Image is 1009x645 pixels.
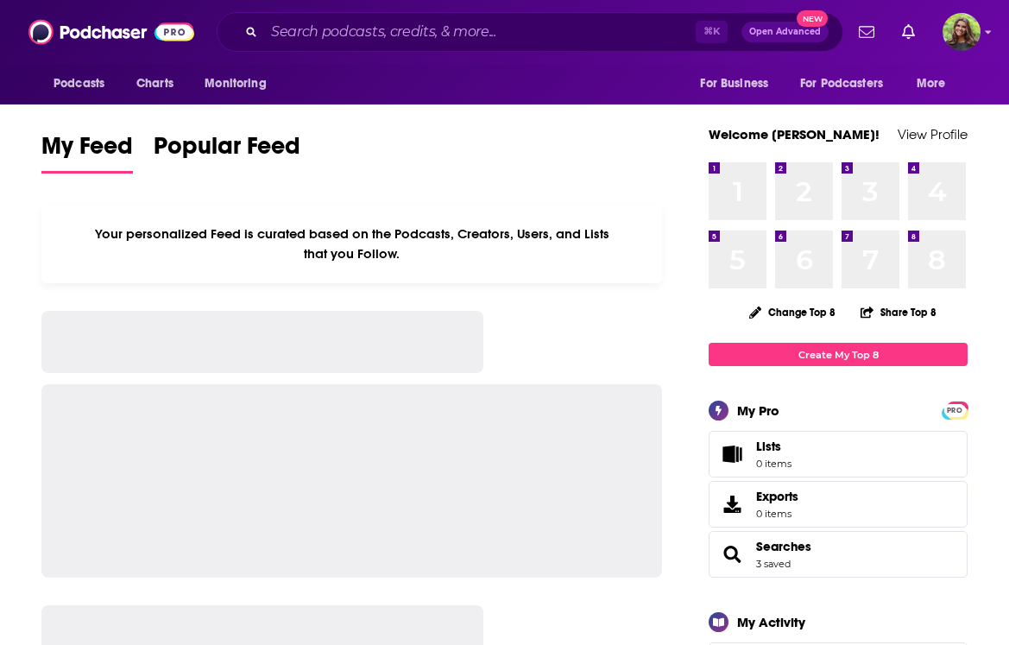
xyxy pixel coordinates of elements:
[749,28,821,36] span: Open Advanced
[41,67,127,100] button: open menu
[852,17,881,47] a: Show notifications dropdown
[756,539,811,554] a: Searches
[709,126,880,142] a: Welcome [PERSON_NAME]!
[709,343,968,366] a: Create My Top 8
[860,295,937,329] button: Share Top 8
[709,431,968,477] a: Lists
[205,72,266,96] span: Monitoring
[700,72,768,96] span: For Business
[696,21,728,43] span: ⌘ K
[756,439,781,454] span: Lists
[898,126,968,142] a: View Profile
[944,403,965,416] a: PRO
[154,131,300,171] span: Popular Feed
[739,301,846,323] button: Change Top 8
[28,16,194,48] img: Podchaser - Follow, Share and Rate Podcasts
[192,67,288,100] button: open menu
[217,12,843,52] div: Search podcasts, credits, & more...
[943,13,981,51] span: Logged in as reagan34226
[895,17,922,47] a: Show notifications dropdown
[737,614,805,630] div: My Activity
[264,18,696,46] input: Search podcasts, credits, & more...
[943,13,981,51] img: User Profile
[41,131,133,174] a: My Feed
[756,439,791,454] span: Lists
[709,481,968,528] a: Exports
[715,492,749,516] span: Exports
[54,72,104,96] span: Podcasts
[136,72,173,96] span: Charts
[154,131,300,174] a: Popular Feed
[125,67,184,100] a: Charts
[709,531,968,578] span: Searches
[943,13,981,51] button: Show profile menu
[741,22,829,42] button: Open AdvancedNew
[756,558,791,570] a: 3 saved
[756,458,791,470] span: 0 items
[797,10,828,27] span: New
[715,542,749,566] a: Searches
[944,404,965,417] span: PRO
[905,67,968,100] button: open menu
[41,131,133,171] span: My Feed
[688,67,790,100] button: open menu
[756,489,798,504] span: Exports
[41,205,662,283] div: Your personalized Feed is curated based on the Podcasts, Creators, Users, and Lists that you Follow.
[756,508,798,520] span: 0 items
[715,442,749,466] span: Lists
[789,67,908,100] button: open menu
[917,72,946,96] span: More
[800,72,883,96] span: For Podcasters
[737,402,779,419] div: My Pro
